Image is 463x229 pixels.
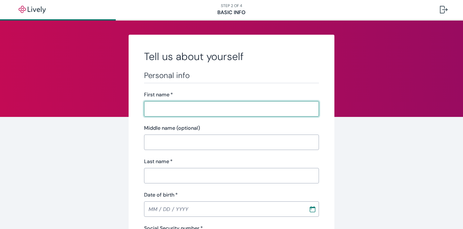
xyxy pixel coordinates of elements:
[435,2,453,17] button: Log out
[144,203,304,216] input: MM / DD / YYYY
[309,206,316,212] svg: Calendar
[144,158,173,165] label: Last name
[144,124,200,132] label: Middle name (optional)
[144,91,173,99] label: First name
[144,191,178,199] label: Date of birth
[307,203,318,215] button: Choose date
[144,50,319,63] h2: Tell us about yourself
[144,71,319,80] h3: Personal info
[14,6,50,13] img: Lively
